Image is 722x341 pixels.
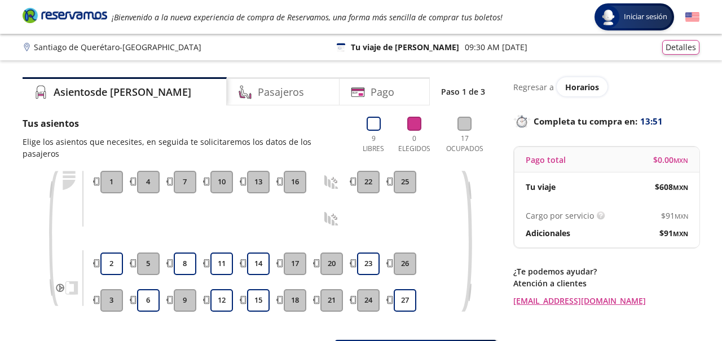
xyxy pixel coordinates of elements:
[526,210,594,222] p: Cargo por servicio
[137,289,160,312] button: 6
[394,171,416,193] button: 25
[661,210,688,222] span: $ 91
[513,113,699,129] p: Completa tu compra en :
[513,81,554,93] p: Regresar a
[526,227,570,239] p: Adicionales
[395,134,433,154] p: 0 Elegidos
[284,289,306,312] button: 18
[526,181,556,193] p: Tu viaje
[258,85,304,100] h4: Pasajeros
[320,253,343,275] button: 20
[247,253,270,275] button: 14
[137,171,160,193] button: 4
[640,115,663,128] span: 13:51
[619,11,672,23] span: Iniciar sesión
[54,85,191,100] h4: Asientos de [PERSON_NAME]
[210,289,233,312] button: 12
[513,277,699,289] p: Atención a clientes
[34,41,201,53] p: Santiago de Querétaro - [GEOGRAPHIC_DATA]
[659,227,688,239] span: $ 91
[100,289,123,312] button: 3
[23,136,349,160] p: Elige los asientos que necesites, en seguida te solicitaremos los datos de los pasajeros
[100,253,123,275] button: 2
[513,295,699,307] a: [EMAIL_ADDRESS][DOMAIN_NAME]
[662,40,699,55] button: Detalles
[673,183,688,192] small: MXN
[23,7,107,24] i: Brand Logo
[513,77,699,96] div: Regresar a ver horarios
[565,82,599,92] span: Horarios
[210,171,233,193] button: 10
[685,10,699,24] button: English
[351,41,459,53] p: Tu viaje de [PERSON_NAME]
[653,154,688,166] span: $ 0.00
[673,229,688,238] small: MXN
[394,253,416,275] button: 26
[112,12,503,23] em: ¡Bienvenido a la nueva experiencia de compra de Reservamos, una forma más sencilla de comprar tus...
[360,134,387,154] p: 9 Libres
[23,7,107,27] a: Brand Logo
[465,41,527,53] p: 09:30 AM [DATE]
[284,253,306,275] button: 17
[320,289,343,312] button: 21
[174,289,196,312] button: 9
[441,86,485,98] p: Paso 1 de 3
[357,171,380,193] button: 22
[513,265,699,277] p: ¿Te podemos ayudar?
[174,253,196,275] button: 8
[655,181,688,193] span: $ 608
[675,212,688,220] small: MXN
[526,154,566,166] p: Pago total
[357,253,380,275] button: 23
[210,253,233,275] button: 11
[357,289,380,312] button: 24
[247,171,270,193] button: 13
[371,85,394,100] h4: Pago
[137,253,160,275] button: 5
[673,156,688,165] small: MXN
[284,171,306,193] button: 16
[394,289,416,312] button: 27
[442,134,488,154] p: 17 Ocupados
[174,171,196,193] button: 7
[23,117,349,130] p: Tus asientos
[247,289,270,312] button: 15
[100,171,123,193] button: 1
